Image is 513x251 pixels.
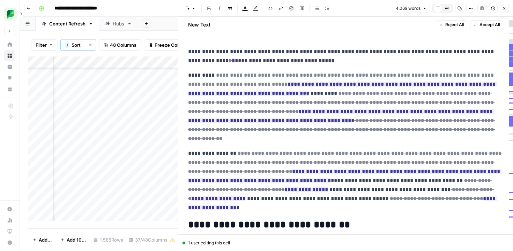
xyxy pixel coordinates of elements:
h2: New Text [188,21,210,28]
div: 1 [65,42,69,48]
div: 1,585 Rows [91,234,126,245]
a: Browse [4,50,15,61]
a: Your Data [4,84,15,95]
div: Content Refresh [49,20,85,27]
a: Settings [4,204,15,215]
button: Add 10 Rows [56,234,91,245]
span: Add 10 Rows [67,236,87,243]
span: Add Row [39,236,52,243]
a: Home [4,39,15,50]
a: Insights [4,61,15,73]
button: Help + Support [4,237,15,248]
a: Learning Hub [4,226,15,237]
button: Accept All [470,20,503,29]
div: 1 user editing this cell [183,240,509,246]
span: 1 [66,42,68,48]
button: Freeze Columns [144,39,195,51]
button: 48 Columns [99,39,141,51]
a: Content Refresh [36,17,99,31]
div: 37/48 Columns [126,234,178,245]
button: 4,069 words [393,4,430,13]
span: Accept All [479,22,500,28]
a: Opportunities [4,73,15,84]
span: Freeze Columns [155,41,191,48]
a: Hubs [99,17,138,31]
div: Hubs [113,20,124,27]
button: Filter [31,39,58,51]
img: SproutSocial Logo [4,8,17,21]
button: Add Row [28,234,56,245]
button: Workspace: SproutSocial [4,6,15,23]
button: Reject All [436,20,467,29]
span: 4,069 words [396,5,421,12]
span: Sort [72,41,81,48]
button: 1Sort [61,39,85,51]
span: Reject All [445,22,464,28]
span: Filter [36,41,47,48]
span: 48 Columns [110,41,136,48]
a: Usage [4,215,15,226]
